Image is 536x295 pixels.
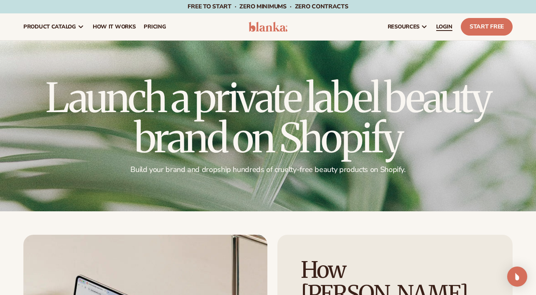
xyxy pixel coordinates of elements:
[388,23,419,30] span: resources
[436,23,452,30] span: LOGIN
[89,13,140,40] a: How It Works
[144,23,166,30] span: pricing
[507,267,527,287] div: Open Intercom Messenger
[432,13,457,40] a: LOGIN
[19,13,89,40] a: product catalog
[23,78,513,158] h1: Launch a private label beauty brand on Shopify
[249,22,288,32] img: logo
[93,23,136,30] span: How It Works
[23,23,76,30] span: product catalog
[384,13,432,40] a: resources
[188,3,348,10] span: Free to start · ZERO minimums · ZERO contracts
[461,18,513,36] a: Start Free
[23,165,513,174] p: Build your brand and dropship hundreds of cruelty-free beauty products on Shopify.
[140,13,170,40] a: pricing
